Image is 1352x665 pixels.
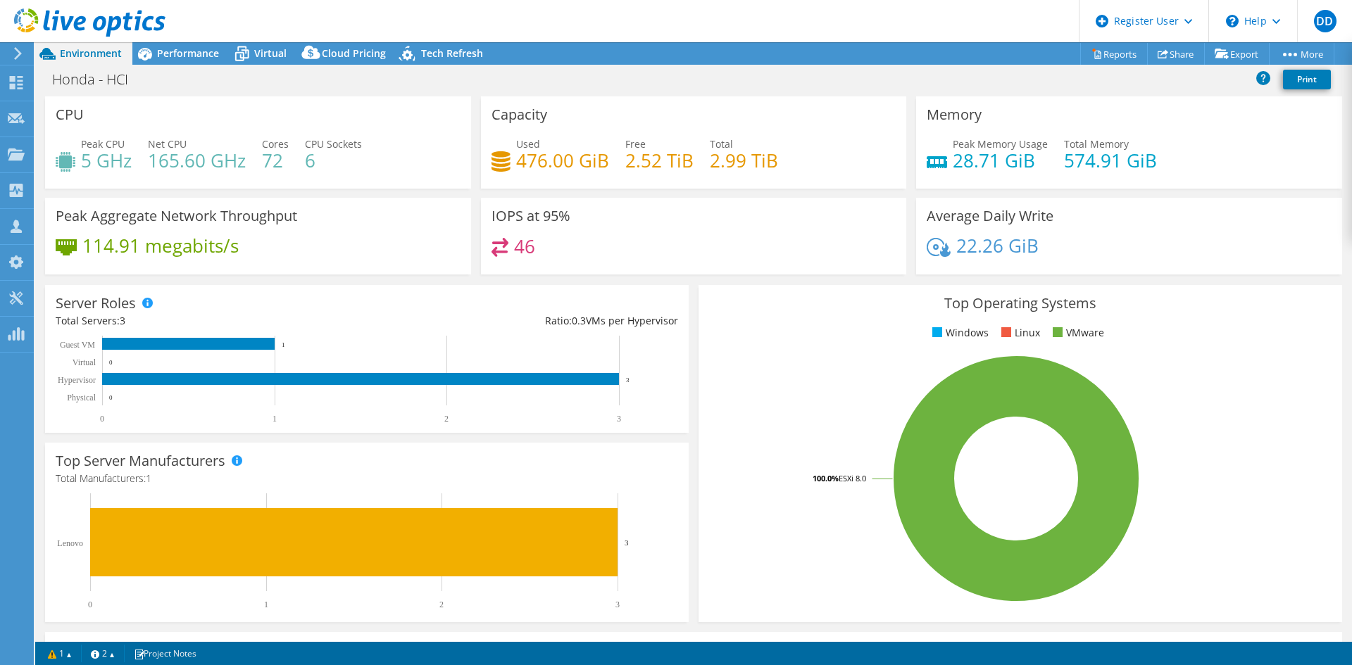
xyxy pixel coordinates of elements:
[56,313,367,329] div: Total Servers:
[514,239,535,254] h4: 46
[1204,43,1270,65] a: Export
[492,208,570,224] h3: IOPS at 95%
[88,600,92,609] text: 0
[1064,153,1157,168] h4: 574.91 GiB
[56,453,225,469] h3: Top Server Manufacturers
[1269,43,1334,65] a: More
[710,153,778,168] h4: 2.99 TiB
[927,107,982,122] h3: Memory
[516,137,540,151] span: Used
[254,46,287,60] span: Virtual
[615,600,620,609] text: 3
[492,107,547,122] h3: Capacity
[927,208,1053,224] h3: Average Daily Write
[56,208,297,224] h3: Peak Aggregate Network Throughput
[60,340,95,350] text: Guest VM
[262,153,289,168] h4: 72
[839,473,866,483] tspan: ESXi 8.0
[81,153,132,168] h4: 5 GHz
[38,645,82,662] a: 1
[109,394,113,401] text: 0
[421,46,483,60] span: Tech Refresh
[1049,325,1104,341] li: VMware
[67,393,96,403] text: Physical
[1283,70,1331,89] a: Print
[273,414,277,424] text: 1
[148,137,187,151] span: Net CPU
[516,153,609,168] h4: 476.00 GiB
[710,137,733,151] span: Total
[1080,43,1148,65] a: Reports
[709,296,1332,311] h3: Top Operating Systems
[1064,137,1129,151] span: Total Memory
[282,341,285,348] text: 1
[56,296,136,311] h3: Server Roles
[73,357,96,367] text: Virtual
[81,137,125,151] span: Peak CPU
[100,414,104,424] text: 0
[262,137,289,151] span: Cores
[46,72,150,87] h1: Honda - HCI
[305,153,362,168] h4: 6
[956,238,1039,253] h4: 22.26 GiB
[56,107,84,122] h3: CPU
[60,46,122,60] span: Environment
[998,325,1040,341] li: Linux
[625,153,694,168] h4: 2.52 TiB
[1226,15,1239,27] svg: \n
[929,325,989,341] li: Windows
[305,137,362,151] span: CPU Sockets
[109,359,113,366] text: 0
[953,153,1048,168] h4: 28.71 GiB
[322,46,386,60] span: Cloud Pricing
[625,137,646,151] span: Free
[439,600,444,609] text: 2
[120,314,125,327] span: 3
[1314,10,1337,32] span: DD
[124,645,206,662] a: Project Notes
[367,313,678,329] div: Ratio: VMs per Hypervisor
[56,471,678,486] h4: Total Manufacturers:
[626,376,630,384] text: 3
[572,314,586,327] span: 0.3
[146,471,151,485] span: 1
[1147,43,1205,65] a: Share
[625,538,629,547] text: 3
[813,473,839,483] tspan: 100.0%
[617,414,621,424] text: 3
[148,153,246,168] h4: 165.60 GHz
[81,645,125,662] a: 2
[57,538,83,548] text: Lenovo
[953,137,1048,151] span: Peak Memory Usage
[264,600,268,609] text: 1
[82,238,239,253] h4: 114.91 megabits/s
[157,46,219,60] span: Performance
[444,414,449,424] text: 2
[58,375,96,385] text: Hypervisor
